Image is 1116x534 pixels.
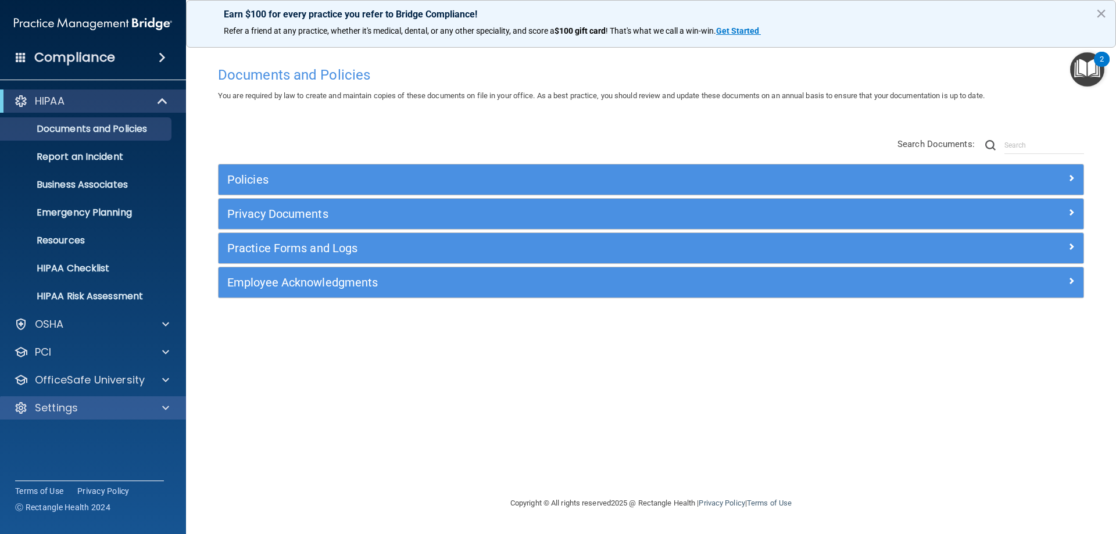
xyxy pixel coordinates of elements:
a: Settings [14,401,169,415]
p: Report an Incident [8,151,166,163]
h4: Documents and Policies [218,67,1084,83]
h5: Policies [227,173,859,186]
div: Copyright © All rights reserved 2025 @ Rectangle Health | | [439,485,863,522]
a: Privacy Policy [699,499,745,507]
p: HIPAA Checklist [8,263,166,274]
p: Emergency Planning [8,207,166,218]
button: Close [1096,4,1107,23]
a: Privacy Documents [227,205,1075,223]
a: OfficeSafe University [14,373,169,387]
a: Privacy Policy [77,485,130,497]
p: HIPAA [35,94,65,108]
a: Get Started [716,26,761,35]
p: Resources [8,235,166,246]
p: Documents and Policies [8,123,166,135]
strong: $100 gift card [555,26,606,35]
h5: Privacy Documents [227,207,859,220]
p: OSHA [35,317,64,331]
h5: Practice Forms and Logs [227,242,859,255]
a: Policies [227,170,1075,189]
strong: Get Started [716,26,759,35]
p: Earn $100 for every practice you refer to Bridge Compliance! [224,9,1078,20]
a: Practice Forms and Logs [227,239,1075,257]
p: Business Associates [8,179,166,191]
img: ic-search.3b580494.png [985,140,996,150]
span: Refer a friend at any practice, whether it's medical, dental, or any other speciality, and score a [224,26,555,35]
p: PCI [35,345,51,359]
h4: Compliance [34,49,115,66]
a: Terms of Use [15,485,63,497]
a: PCI [14,345,169,359]
button: Open Resource Center, 2 new notifications [1070,52,1104,87]
img: PMB logo [14,12,172,35]
span: You are required by law to create and maintain copies of these documents on file in your office. ... [218,91,985,100]
p: Settings [35,401,78,415]
h5: Employee Acknowledgments [227,276,859,289]
span: Ⓒ Rectangle Health 2024 [15,501,110,513]
p: OfficeSafe University [35,373,145,387]
a: OSHA [14,317,169,331]
div: 2 [1100,59,1104,74]
span: Search Documents: [897,139,975,149]
a: Terms of Use [747,499,792,507]
a: Employee Acknowledgments [227,273,1075,292]
span: ! That's what we call a win-win. [606,26,716,35]
p: HIPAA Risk Assessment [8,291,166,302]
input: Search [1004,137,1084,154]
a: HIPAA [14,94,169,108]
